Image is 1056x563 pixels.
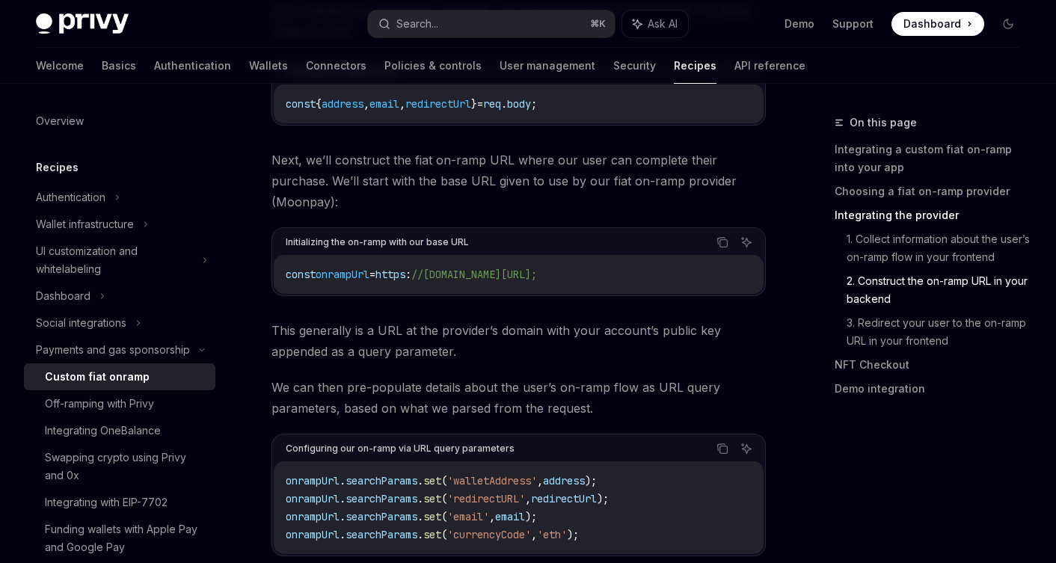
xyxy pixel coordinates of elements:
[441,474,447,487] span: (
[441,528,447,541] span: (
[369,97,399,111] span: email
[477,97,483,111] span: =
[24,444,215,489] a: Swapping crypto using Privy and 0x
[500,48,595,84] a: User management
[489,510,495,523] span: ,
[543,474,585,487] span: address
[45,449,206,484] div: Swapping crypto using Privy and 0x
[154,48,231,84] a: Authentication
[996,12,1020,36] button: Toggle dark mode
[286,474,340,487] span: onrampUrl
[346,474,417,487] span: searchParams
[441,510,447,523] span: (
[36,13,129,34] img: dark logo
[102,48,136,84] a: Basics
[24,417,215,444] a: Integrating OneBalance
[405,97,471,111] span: redirectUrl
[411,268,537,281] span: //[DOMAIN_NAME][URL];
[417,492,423,505] span: .
[36,314,126,332] div: Social integrations
[531,528,537,541] span: ,
[441,492,447,505] span: (
[36,188,105,206] div: Authentication
[45,368,150,386] div: Custom fiat onramp
[903,16,961,31] span: Dashboard
[597,492,609,505] span: );
[835,377,1032,401] a: Demo integration
[471,97,477,111] span: }
[45,422,161,440] div: Integrating OneBalance
[537,474,543,487] span: ,
[45,520,206,556] div: Funding wallets with Apple Pay and Google Pay
[316,97,322,111] span: {
[501,97,507,111] span: .
[375,268,405,281] span: https
[785,16,814,31] a: Demo
[286,97,316,111] span: const
[447,492,525,505] span: 'redirectURL'
[835,203,1032,227] a: Integrating the provider
[36,341,190,359] div: Payments and gas sponsorship
[286,528,340,541] span: onrampUrl
[447,510,489,523] span: 'email'
[734,48,805,84] a: API reference
[847,311,1032,353] a: 3. Redirect your user to the on-ramp URL in your frontend
[369,268,375,281] span: =
[423,510,441,523] span: set
[340,492,346,505] span: .
[737,233,756,252] button: Ask AI
[286,268,316,281] span: const
[531,97,537,111] span: ;
[399,97,405,111] span: ,
[322,97,363,111] span: address
[36,242,193,278] div: UI customization and whitelabeling
[891,12,984,36] a: Dashboard
[835,138,1032,179] a: Integrating a custom fiat on-ramp into your app
[622,10,688,37] button: Ask AI
[525,510,537,523] span: );
[396,15,438,33] div: Search...
[24,516,215,561] a: Funding wallets with Apple Pay and Google Pay
[674,48,716,84] a: Recipes
[585,474,597,487] span: );
[613,48,656,84] a: Security
[271,377,766,419] span: We can then pre-populate details about the user’s on-ramp flow as URL query parameters, based on ...
[850,114,917,132] span: On this page
[249,48,288,84] a: Wallets
[368,10,615,37] button: Search...⌘K
[417,528,423,541] span: .
[24,363,215,390] a: Custom fiat onramp
[36,215,134,233] div: Wallet infrastructure
[423,492,441,505] span: set
[737,439,756,458] button: Ask AI
[507,97,531,111] span: body
[537,528,567,541] span: 'eth'
[36,287,90,305] div: Dashboard
[340,474,346,487] span: .
[286,510,340,523] span: onrampUrl
[286,233,469,252] div: Initializing the on-ramp with our base URL
[346,492,417,505] span: searchParams
[648,16,678,31] span: Ask AI
[447,474,537,487] span: 'walletAddress'
[713,233,732,252] button: Copy the contents from the code block
[363,97,369,111] span: ,
[45,493,168,511] div: Integrating with EIP-7702
[423,528,441,541] span: set
[340,528,346,541] span: .
[423,474,441,487] span: set
[835,353,1032,377] a: NFT Checkout
[495,510,525,523] span: email
[447,528,531,541] span: 'currencyCode'
[835,179,1032,203] a: Choosing a fiat on-ramp provider
[346,510,417,523] span: searchParams
[483,97,501,111] span: req
[417,474,423,487] span: .
[340,510,346,523] span: .
[847,269,1032,311] a: 2. Construct the on-ramp URL in your backend
[24,108,215,135] a: Overview
[36,159,79,176] h5: Recipes
[286,492,340,505] span: onrampUrl
[316,268,369,281] span: onrampUrl
[384,48,482,84] a: Policies & controls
